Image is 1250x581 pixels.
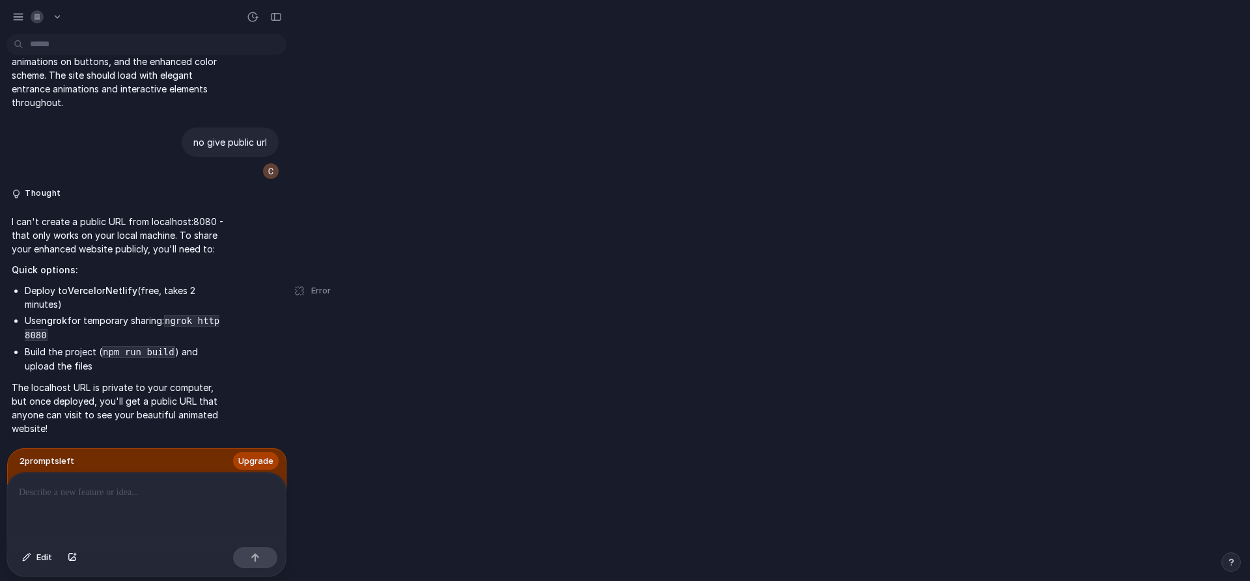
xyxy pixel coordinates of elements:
span: Error [311,284,331,297]
strong: Netlify [105,285,137,296]
span: Edit [36,551,52,564]
span: Upgrade [238,455,273,468]
code: npm run build [102,346,175,358]
p: The localhost URL is private to your computer, but once deployed, you'll get a public URL that an... [12,381,229,435]
p: I can't create a public URL from localhost:8080 - that only works on your local machine. To share... [12,215,229,256]
li: Use for temporary sharing: [25,314,229,342]
button: Edit [16,547,59,568]
li: Build the project ( ) and upload the files [25,345,229,373]
span: 2 prompt s left [20,455,74,468]
p: This is where you can see all the beautiful animations and modern styling I added - the smooth fa... [12,14,229,109]
strong: ngrok [41,315,67,326]
strong: Vercel [68,285,96,296]
button: Upgrade [233,452,279,470]
li: Deploy to or (free, takes 2 minutes) [25,284,229,311]
strong: Quick options: [12,264,78,275]
p: no give public url [193,135,267,149]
